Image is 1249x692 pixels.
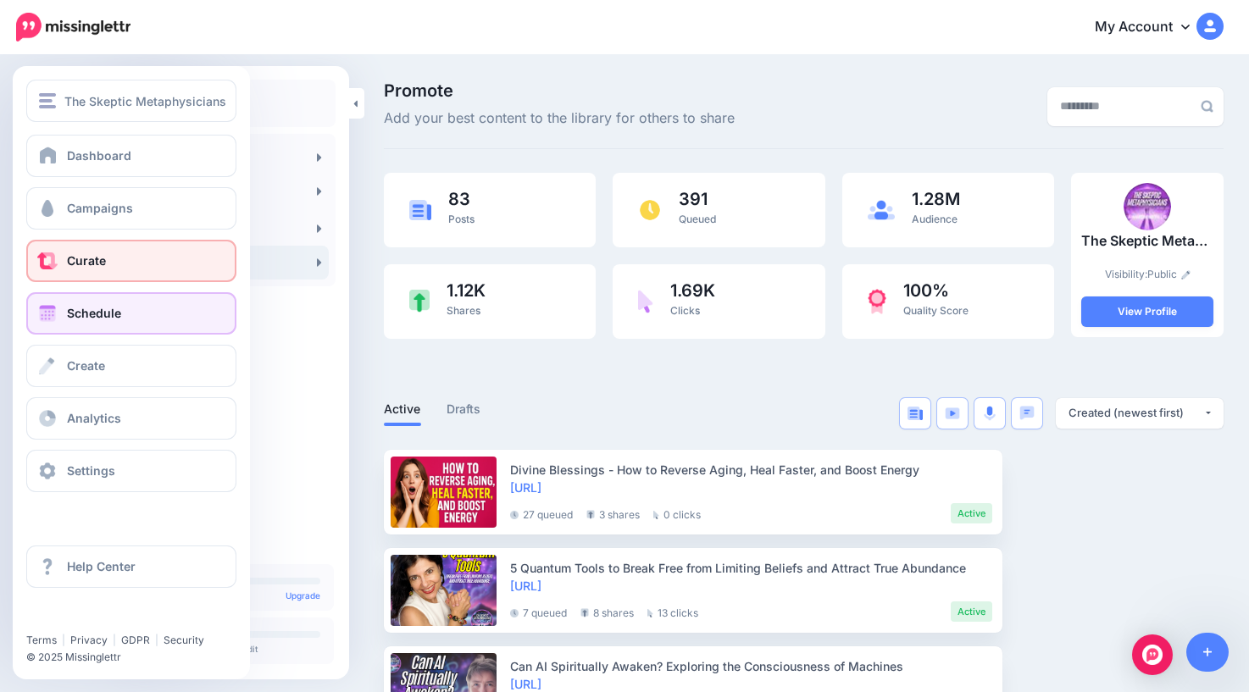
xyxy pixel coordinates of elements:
[653,511,659,519] img: pointer-grey.png
[384,82,735,99] span: Promote
[67,148,131,163] span: Dashboard
[26,397,236,440] a: Analytics
[26,450,236,492] a: Settings
[67,253,106,268] span: Curate
[586,510,595,519] img: share-grey.png
[945,407,960,419] img: video-blue.png
[510,609,519,617] img: clock-grey-darker.png
[26,187,236,230] a: Campaigns
[447,282,486,299] span: 1.12K
[510,480,541,495] a: [URL]
[70,634,108,646] a: Privacy
[510,601,567,622] li: 7 queued
[912,191,960,208] span: 1.28M
[908,407,923,420] img: article-blue.png
[409,200,431,219] img: article-blue.png
[951,503,992,523] li: Active
[26,80,236,122] button: The Skeptic Metaphysicians
[912,213,958,225] span: Audience
[580,601,634,622] li: 8 shares
[448,213,475,225] span: Posts
[39,93,56,108] img: menu.png
[67,358,105,373] span: Create
[447,399,481,419] a: Drafts
[67,411,121,425] span: Analytics
[26,649,249,666] li: © 2025 Missinglettr
[679,213,716,225] span: Queued
[447,304,480,317] span: Shares
[26,545,236,588] a: Help Center
[903,282,969,299] span: 100%
[164,634,204,646] a: Security
[384,108,735,130] span: Add your best content to the library for others to share
[670,304,700,317] span: Clicks
[1019,406,1035,420] img: chat-square-blue.png
[1069,405,1203,421] div: Created (newest first)
[67,306,121,320] span: Schedule
[1081,230,1213,252] p: The Skeptic Metaphysicians
[638,290,653,313] img: pointer-purple.png
[903,304,969,317] span: Quality Score
[26,345,236,387] a: Create
[1078,7,1224,48] a: My Account
[510,657,992,675] div: Can AI Spiritually Awaken? Exploring the Consciousness of Machines
[647,601,698,622] li: 13 clicks
[586,503,640,523] li: 3 shares
[510,677,541,691] a: [URL]
[679,191,716,208] span: 391
[510,461,992,479] div: Divine Blessings - How to Reverse Aging, Heal Faster, and Boost Energy
[26,135,236,177] a: Dashboard
[67,463,115,478] span: Settings
[155,634,158,646] span: |
[448,191,475,208] span: 83
[1081,296,1213,327] a: View Profile
[580,608,589,617] img: share-grey.png
[510,559,992,577] div: 5 Quantum Tools to Break Free from Limiting Beliefs and Attract True Abundance
[868,289,886,314] img: prize-red.png
[510,503,573,523] li: 27 queued
[26,292,236,335] a: Schedule
[1181,270,1191,280] img: pencil.png
[868,200,895,220] img: users-blue.png
[510,511,519,519] img: clock-grey-darker.png
[653,503,701,523] li: 0 clicks
[113,634,116,646] span: |
[121,634,150,646] a: GDPR
[1132,634,1173,675] div: Open Intercom Messenger
[67,201,133,215] span: Campaigns
[1081,266,1213,283] p: Visibility:
[1124,183,1171,230] img: 398694559_755142363325592_1851666557881600205_n-bsa141941_thumb.jpg
[670,282,715,299] span: 1.69K
[638,198,662,222] img: clock.png
[62,634,65,646] span: |
[1201,100,1213,113] img: search-grey-6.png
[64,91,226,111] span: The Skeptic Metaphysicians
[984,406,996,421] img: microphone.png
[1056,398,1224,429] button: Created (newest first)
[16,13,130,42] img: Missinglettr
[409,290,430,313] img: share-green.png
[510,579,541,593] a: [URL]
[384,399,421,419] a: Active
[67,559,136,573] span: Help Center
[26,240,236,282] a: Curate
[951,601,992,622] li: Active
[647,609,653,617] img: pointer-grey.png
[26,634,57,646] a: Terms
[26,609,158,626] iframe: Twitter Follow Button
[1147,268,1191,280] a: Public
